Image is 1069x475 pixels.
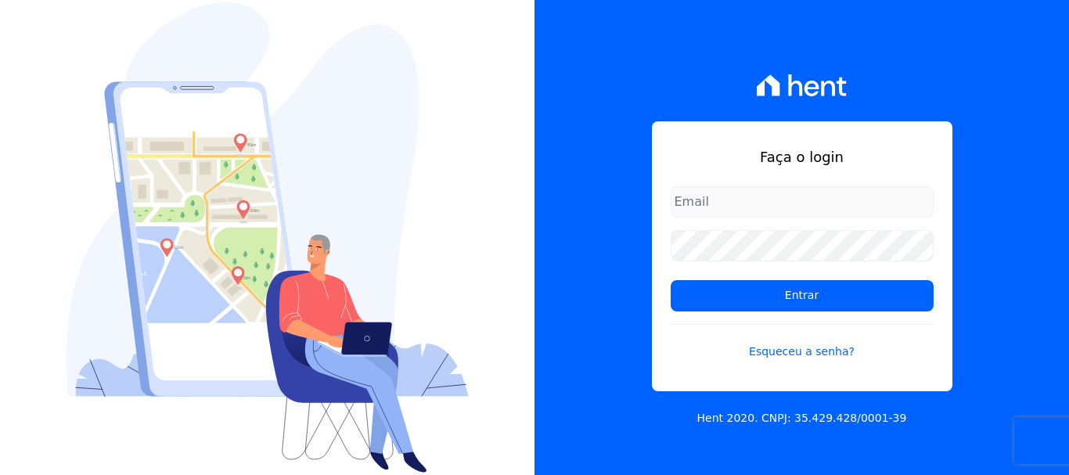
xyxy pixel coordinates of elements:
[67,2,469,473] img: Login
[671,186,934,218] input: Email
[671,146,934,167] h1: Faça o login
[697,410,907,426] p: Hent 2020. CNPJ: 35.429.428/0001-39
[671,324,934,360] a: Esqueceu a senha?
[671,280,934,311] input: Entrar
